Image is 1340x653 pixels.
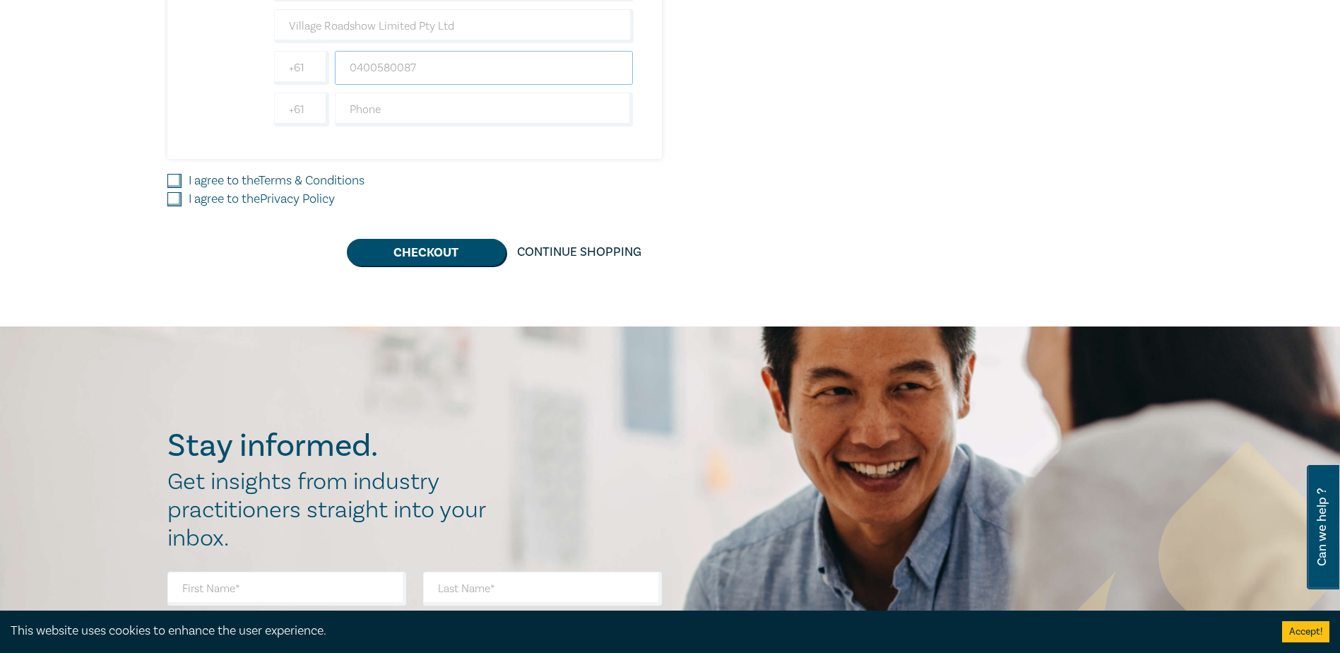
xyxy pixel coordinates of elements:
[335,93,634,127] input: Phone
[335,51,634,85] input: Mobile*
[1315,473,1329,581] span: Can we help ?
[347,239,506,266] button: Checkout
[259,172,364,189] a: Terms & Conditions
[167,428,501,464] h2: Stay informed.
[274,93,329,127] input: +61
[11,622,1261,640] div: This website uses cookies to enhance the user experience.
[274,9,634,43] input: Company
[189,172,364,190] label: I agree to the
[274,51,329,85] input: +61
[260,191,335,207] a: Privacy Policy
[1282,621,1329,642] button: Accept cookies
[167,468,501,553] h2: Get insights from industry practitioners straight into your inbox.
[423,572,662,606] input: Last Name*
[189,190,335,208] label: I agree to the
[167,572,406,606] input: First Name*
[506,239,653,266] a: Continue Shopping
